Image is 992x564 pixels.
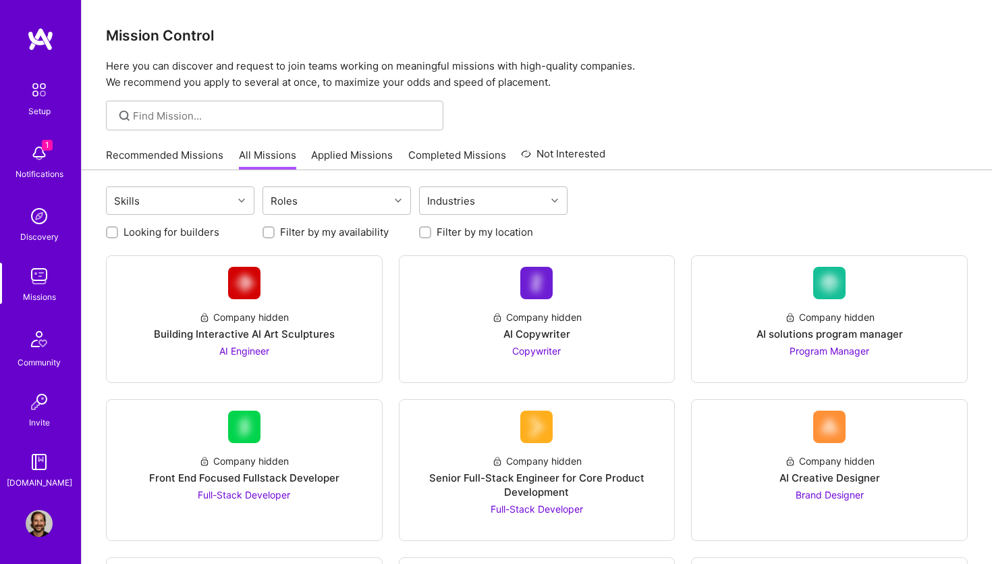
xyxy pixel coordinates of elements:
div: Company hidden [492,310,582,324]
a: Company LogoCompany hiddenAI solutions program managerProgram Manager [702,267,956,371]
a: Company LogoCompany hiddenAI Creative DesignerBrand Designer [702,411,956,530]
div: Invite [29,415,50,430]
a: Company LogoCompany hiddenSenior Full-Stack Engineer for Core Product DevelopmentFull-Stack Devel... [410,411,664,530]
img: discovery [26,203,53,230]
img: Company Logo [228,267,260,299]
div: Front End Focused Fullstack Developer [149,471,339,485]
img: User Avatar [26,510,53,537]
span: Full-Stack Developer [198,489,290,501]
a: Recommended Missions [106,148,223,170]
img: Invite [26,388,53,415]
div: Building Interactive AI Art Sculptures [154,327,335,341]
div: Industries [424,191,478,211]
div: Missions [23,290,56,304]
a: Applied Missions [311,148,393,170]
span: AI Engineer [219,345,269,357]
span: Copywriter [512,345,561,357]
img: Community [23,323,55,355]
a: Company LogoCompany hiddenBuilding Interactive AI Art SculpturesAI Engineer [117,267,371,371]
div: [DOMAIN_NAME] [7,476,72,490]
div: Senior Full-Stack Engineer for Core Product Development [410,471,664,499]
label: Filter by my location [437,225,533,239]
img: Company Logo [228,411,260,443]
div: Company hidden [492,454,582,468]
i: icon Chevron [238,197,245,204]
div: AI Creative Designer [779,471,880,485]
div: Company hidden [785,454,875,468]
img: Company Logo [520,267,553,299]
div: Company hidden [199,454,289,468]
div: AI Copywriter [503,327,570,341]
i: icon Chevron [395,197,402,204]
p: Here you can discover and request to join teams working on meaningful missions with high-quality ... [106,58,968,91]
input: Find Mission... [133,109,433,123]
i: icon SearchGrey [117,108,132,124]
img: teamwork [26,263,53,290]
div: Skills [111,191,143,211]
a: Completed Missions [408,148,506,170]
a: Company LogoCompany hiddenAI CopywriterCopywriter [410,267,664,371]
img: Company Logo [813,267,846,299]
span: Full-Stack Developer [491,503,583,515]
div: Community [18,355,61,369]
i: icon Chevron [551,197,558,204]
a: Company LogoCompany hiddenFront End Focused Fullstack DeveloperFull-Stack Developer [117,411,371,530]
a: Not Interested [521,146,605,170]
img: setup [25,76,53,104]
span: 1 [42,140,53,151]
div: Setup [28,104,51,118]
span: Brand Designer [796,489,864,501]
div: AI solutions program manager [756,327,903,341]
img: guide book [26,448,53,476]
div: Company hidden [785,310,875,324]
img: bell [26,140,53,167]
img: Company Logo [813,411,846,443]
a: User Avatar [22,510,56,537]
div: Company hidden [199,310,289,324]
span: Program Manager [790,345,869,357]
img: logo [27,27,54,51]
div: Discovery [20,230,59,244]
div: Notifications [16,167,63,181]
label: Looking for builders [123,225,219,239]
a: All Missions [239,148,296,170]
div: Roles [267,191,301,211]
label: Filter by my availability [280,225,389,239]
img: Company Logo [520,411,553,443]
h3: Mission Control [106,27,968,44]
